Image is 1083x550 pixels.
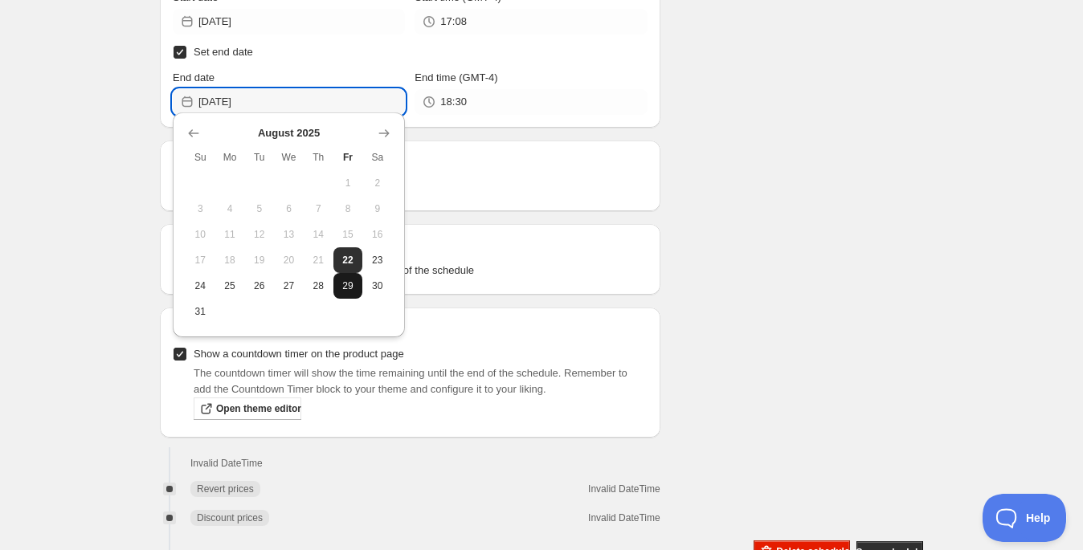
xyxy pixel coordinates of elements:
[215,247,245,273] button: Monday August 18 2025
[173,237,648,253] h2: Tags
[197,483,254,495] span: Revert prices
[274,222,304,247] button: Wednesday August 13 2025
[194,348,404,360] span: Show a countdown timer on the product page
[340,279,357,292] span: 29
[186,196,215,222] button: Sunday August 3 2025
[186,247,215,273] button: Sunday August 17 2025
[186,299,215,324] button: Sunday August 31 2025
[280,228,297,241] span: 13
[280,279,297,292] span: 27
[588,511,660,524] p: Invalid DateTime
[222,151,239,164] span: Mo
[222,279,239,292] span: 25
[362,273,392,299] button: Saturday August 30 2025
[215,222,245,247] button: Monday August 11 2025
[340,151,357,164] span: Fr
[280,202,297,215] span: 6
[244,222,274,247] button: Tuesday August 12 2025
[173,71,215,84] span: End date
[369,202,386,215] span: 9
[222,202,239,215] span: 4
[251,202,268,215] span: 5
[340,228,357,241] span: 15
[192,305,209,318] span: 31
[304,273,333,299] button: Thursday August 28 2025
[333,170,363,196] button: Friday August 1 2025
[194,397,301,420] a: Open theme editor
[340,202,357,215] span: 8
[244,273,274,299] button: Tuesday August 26 2025
[304,145,333,170] th: Thursday
[190,457,582,470] h2: Invalid DateTime
[310,202,327,215] span: 7
[362,247,392,273] button: Saturday August 23 2025
[304,196,333,222] button: Thursday August 7 2025
[173,153,648,169] h2: Repeating
[415,71,497,84] span: End time (GMT-4)
[173,320,648,336] h2: Countdown timer
[304,247,333,273] button: Thursday August 21 2025
[274,247,304,273] button: Wednesday August 20 2025
[362,196,392,222] button: Saturday August 9 2025
[186,145,215,170] th: Sunday
[222,228,239,241] span: 11
[362,222,392,247] button: Saturday August 16 2025
[186,273,215,299] button: Sunday August 24 2025
[340,254,357,267] span: 22
[280,151,297,164] span: We
[251,228,268,241] span: 12
[310,151,327,164] span: Th
[369,177,386,189] span: 2
[310,228,327,241] span: 14
[588,483,660,495] p: Invalid DateTime
[251,254,268,267] span: 19
[362,145,392,170] th: Saturday
[192,228,209,241] span: 10
[192,279,209,292] span: 24
[333,196,363,222] button: Friday August 8 2025
[340,177,357,189] span: 1
[215,273,245,299] button: Monday August 25 2025
[369,151,386,164] span: Sa
[186,222,215,247] button: Sunday August 10 2025
[369,228,386,241] span: 16
[215,196,245,222] button: Monday August 4 2025
[304,222,333,247] button: Thursday August 14 2025
[274,196,304,222] button: Wednesday August 6 2025
[197,511,263,524] span: Discount prices
[274,145,304,170] th: Wednesday
[251,151,268,164] span: Tu
[216,402,301,415] span: Open theme editor
[983,494,1067,542] iframe: Toggle Customer Support
[333,273,363,299] button: Friday August 29 2025
[192,254,209,267] span: 17
[310,254,327,267] span: 21
[182,122,205,145] button: Show previous month, July 2025
[244,196,274,222] button: Tuesday August 5 2025
[310,279,327,292] span: 28
[192,151,209,164] span: Su
[215,145,245,170] th: Monday
[369,279,386,292] span: 30
[362,170,392,196] button: Saturday August 2 2025
[244,247,274,273] button: Tuesday August 19 2025
[333,222,363,247] button: Friday August 15 2025
[369,254,386,267] span: 23
[194,365,648,397] p: The countdown timer will show the time remaining until the end of the schedule. Remember to add t...
[333,247,363,273] button: Today Friday August 22 2025
[333,145,363,170] th: Friday
[222,254,239,267] span: 18
[373,122,395,145] button: Show next month, September 2025
[280,254,297,267] span: 20
[274,273,304,299] button: Wednesday August 27 2025
[244,145,274,170] th: Tuesday
[194,46,253,58] span: Set end date
[251,279,268,292] span: 26
[192,202,209,215] span: 3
